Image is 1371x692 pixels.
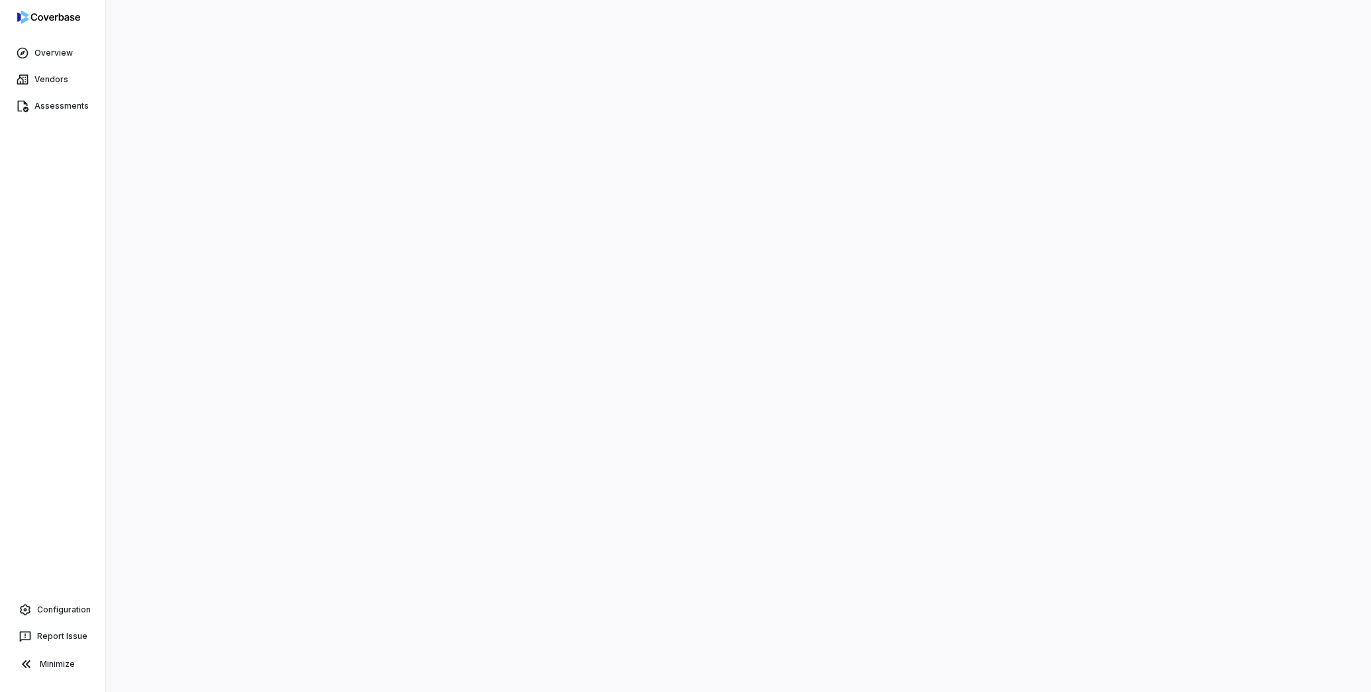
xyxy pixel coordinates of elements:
[3,94,103,118] a: Assessments
[5,624,100,648] button: Report Issue
[3,41,103,65] a: Overview
[3,68,103,91] a: Vendors
[17,11,80,24] img: logo-D7KZi-bG.svg
[5,651,100,677] button: Minimize
[5,598,100,622] a: Configuration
